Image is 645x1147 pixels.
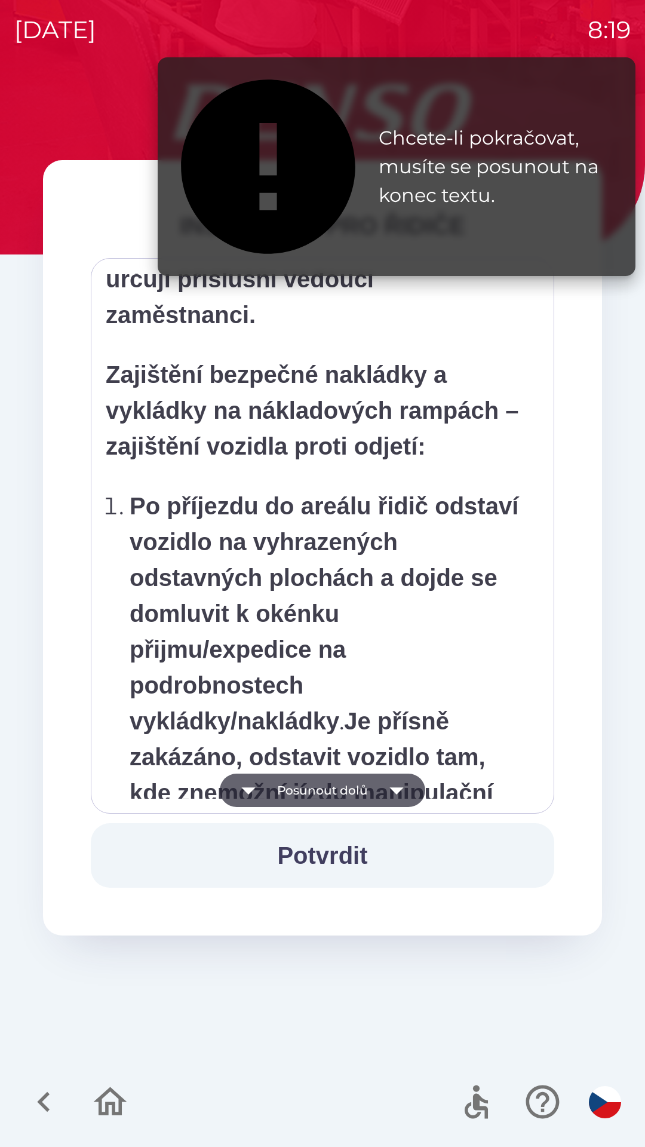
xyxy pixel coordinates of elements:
p: [DATE] [14,12,96,48]
strong: Pořadí aut při nakládce i vykládce určují příslušní vedoucí zaměstnanci. [106,230,490,328]
img: Logo [43,84,602,141]
strong: Zajištění bezpečné nakládky a vykládky na nákladových rampách – zajištění vozidla proti odjetí: [106,361,518,459]
p: 8:19 [588,12,631,48]
img: cs flag [589,1086,621,1118]
p: . Řidič je povinen při nájezdu na rampu / odjezdu z rampy dbát instrukcí od zaměstnanců skladu. [130,488,523,954]
div: Chcete-li pokračovat, musíte se posunout na konec textu. [379,124,623,210]
div: INSTRUKCE PRO ŘIDIČE [91,208,554,244]
button: Potvrdit [91,823,554,888]
button: Posunout dolů [220,774,425,807]
strong: Po příjezdu do areálu řidič odstaví vozidlo na vyhrazených odstavných plochách a dojde se domluvi... [130,493,518,734]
